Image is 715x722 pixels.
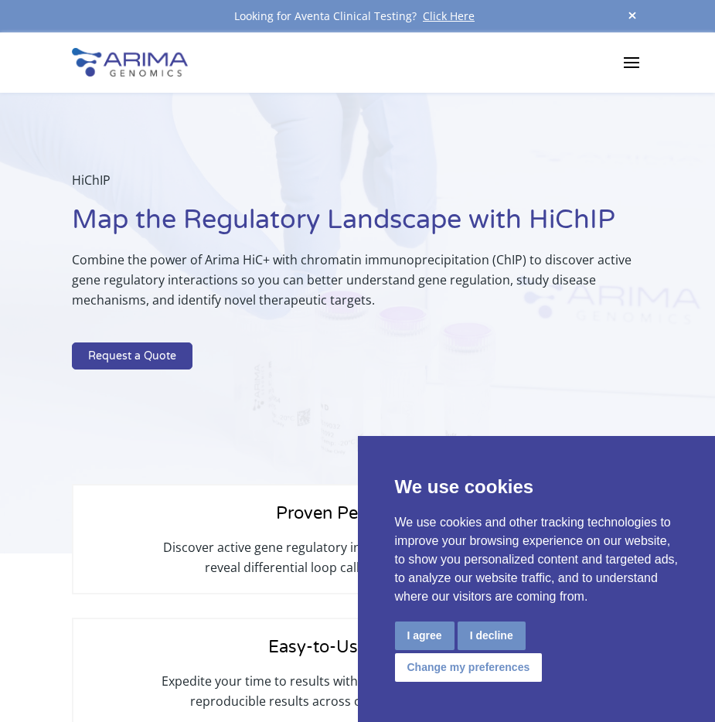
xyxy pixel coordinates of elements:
[395,653,543,682] button: Change my preferences
[72,342,192,370] a: Request a Quote
[145,537,570,577] p: Discover active gene regulatory interactions at high resolution and reveal differential loop call...
[417,9,481,23] a: Click Here
[145,671,570,711] p: Expedite your time to results with our 2-day workflow and generate reproducible results across ce...
[72,48,188,77] img: Arima-Genomics-logo
[395,513,679,606] p: We use cookies and other tracking technologies to improve your browsing experience on our website...
[72,203,644,250] h1: Map the Regulatory Landscape with HiChIP
[395,622,455,650] button: I agree
[395,473,679,501] p: We use cookies
[458,622,526,650] button: I decline
[72,250,644,322] p: Combine the power of Arima HiC+ with chromatin immunoprecipitation (ChIP) to discover active gene...
[72,170,644,203] p: HiChIP
[268,637,448,657] span: Easy-to-Use Workflow
[276,503,439,523] span: Proven Performance
[72,6,644,26] div: Looking for Aventa Clinical Testing?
